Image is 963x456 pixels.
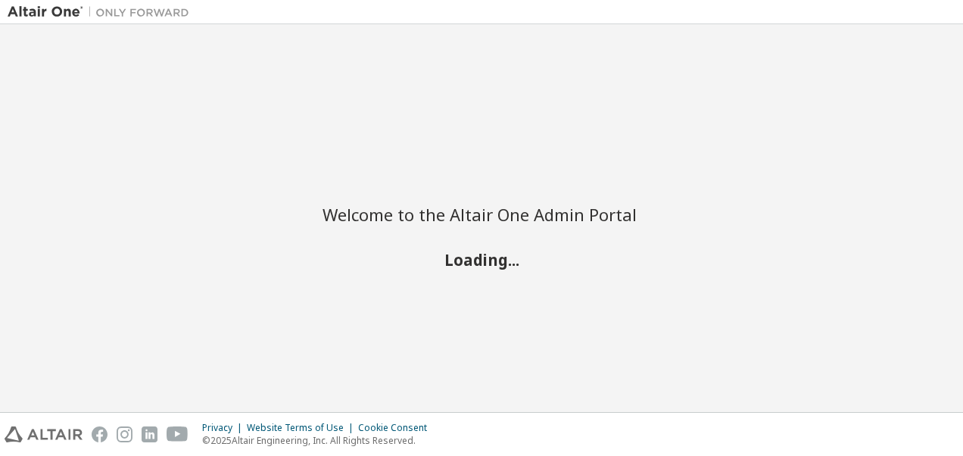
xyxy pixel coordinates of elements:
img: Altair One [8,5,197,20]
img: linkedin.svg [142,426,157,442]
div: Privacy [202,422,247,434]
div: Website Terms of Use [247,422,358,434]
img: instagram.svg [117,426,132,442]
p: © 2025 Altair Engineering, Inc. All Rights Reserved. [202,434,436,447]
h2: Loading... [323,250,640,270]
img: altair_logo.svg [5,426,83,442]
img: youtube.svg [167,426,189,442]
h2: Welcome to the Altair One Admin Portal [323,204,640,225]
div: Cookie Consent [358,422,436,434]
img: facebook.svg [92,426,108,442]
